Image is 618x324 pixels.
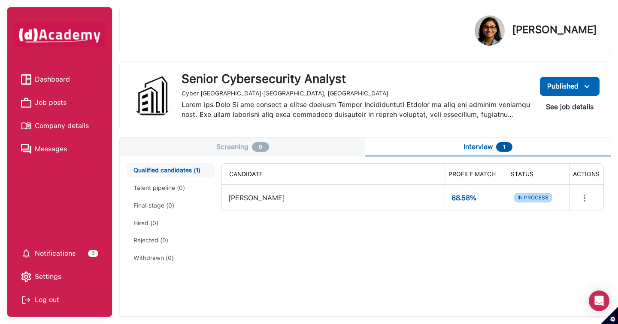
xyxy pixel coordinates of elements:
[21,295,31,305] img: Log out
[451,194,500,202] span: 68.58%
[127,163,215,177] button: Qualified candidates (1)
[21,121,31,131] img: Company details icon
[252,142,269,152] div: 0
[514,193,552,202] span: IN PROCESS
[21,293,98,306] div: Log out
[35,143,67,156] span: Messages
[35,247,76,260] span: Notifications
[576,190,593,207] button: more
[589,290,609,311] div: Open Intercom Messenger
[547,81,592,92] div: Published
[448,171,496,177] span: PROFILE MATCH
[21,73,98,86] a: Dashboard iconDashboard
[496,142,512,152] div: 1
[127,251,215,265] button: Withdrawn (0)
[88,250,98,257] div: 0
[475,15,505,46] img: Profile
[35,96,67,109] span: Job posts
[539,99,600,115] button: See job details
[512,24,597,35] p: [PERSON_NAME]
[120,138,365,156] button: Screening0
[21,143,98,156] a: Messages iconMessages
[540,77,600,96] button: Publishedmenu
[21,248,31,259] img: setting
[130,73,175,118] img: job-image
[582,81,592,92] img: menu
[14,23,105,47] img: dAcademy
[21,119,98,132] a: Company details iconCompany details
[573,171,600,177] span: ACTIONS
[35,270,61,283] span: Settings
[127,199,215,213] button: Final stage (0)
[229,171,263,177] span: CANDIDATE
[511,171,533,177] span: STATUS
[127,181,215,195] button: Talent pipeline (0)
[127,216,215,230] button: Hired (0)
[35,119,89,132] span: Company details
[21,272,31,282] img: setting
[182,100,532,119] div: Lorem ips Dolo Si ame consect a elitse doeiusm Tempor Incididuntutl Etdolor ma aliq eni adminim v...
[365,138,611,156] button: Interview1
[35,73,70,86] span: Dashboard
[182,90,532,97] div: Cyber [GEOGRAPHIC_DATA] · [GEOGRAPHIC_DATA], [GEOGRAPHIC_DATA]
[127,233,215,248] button: Rejected (0)
[601,307,618,324] button: Set cookie preferences
[21,74,31,85] img: Dashboard icon
[182,72,532,86] div: Senior Cybersecurity Analyst
[21,144,31,154] img: Messages icon
[228,189,438,207] div: [PERSON_NAME]
[21,96,98,109] a: Job posts iconJob posts
[21,98,31,108] img: Job posts icon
